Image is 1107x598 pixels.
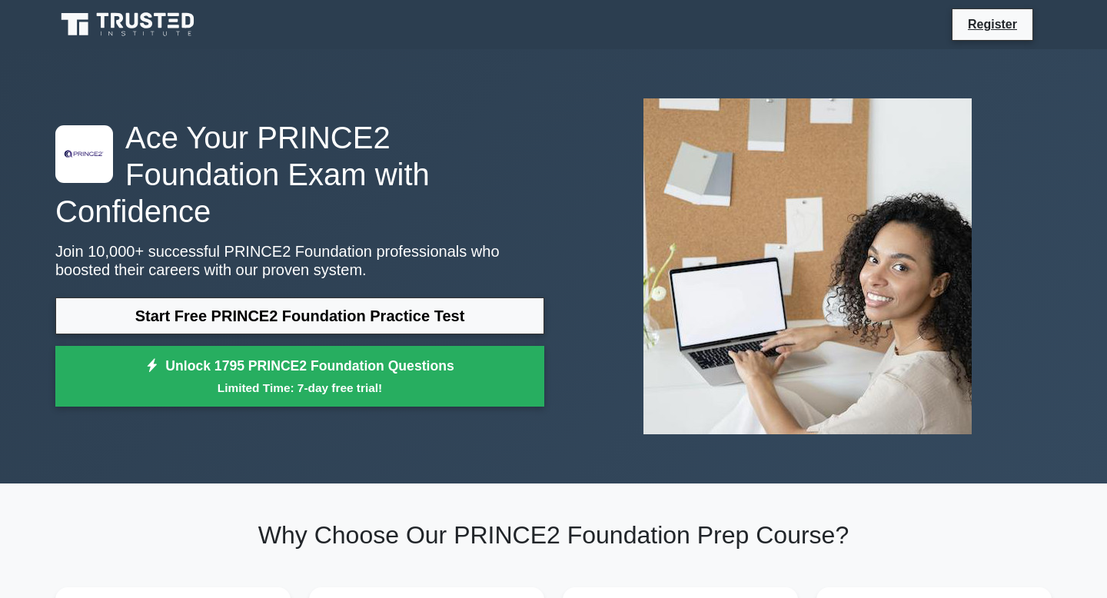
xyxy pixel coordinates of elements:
[75,379,525,397] small: Limited Time: 7-day free trial!
[55,297,544,334] a: Start Free PRINCE2 Foundation Practice Test
[55,520,1052,550] h2: Why Choose Our PRINCE2 Foundation Prep Course?
[55,346,544,407] a: Unlock 1795 PRINCE2 Foundation QuestionsLimited Time: 7-day free trial!
[959,15,1026,34] a: Register
[55,119,544,230] h1: Ace Your PRINCE2 Foundation Exam with Confidence
[55,242,544,279] p: Join 10,000+ successful PRINCE2 Foundation professionals who boosted their careers with our prove...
